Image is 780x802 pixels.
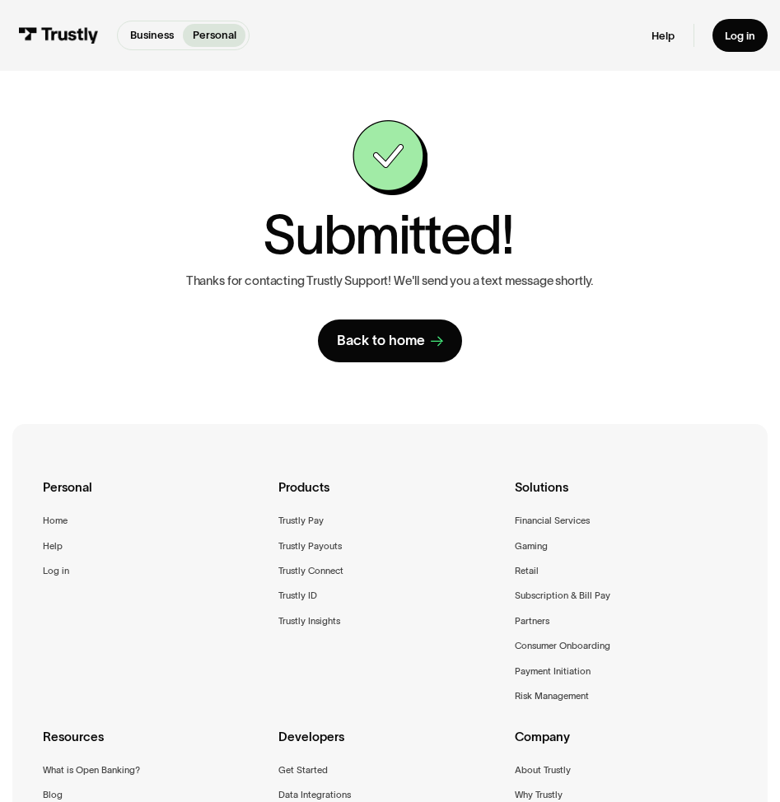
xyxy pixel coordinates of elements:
[278,478,501,513] div: Products
[515,613,549,629] a: Partners
[278,539,342,554] a: Trustly Payouts
[278,563,343,579] a: Trustly Connect
[121,24,183,46] a: Business
[18,27,98,44] img: Trustly Logo
[515,664,591,679] a: Payment Initiation
[725,29,755,43] div: Log in
[515,478,737,513] div: Solutions
[278,588,317,604] a: Trustly ID
[515,688,589,704] a: Risk Management
[712,19,768,51] a: Log in
[183,24,245,46] a: Personal
[130,27,174,44] p: Business
[43,563,69,579] a: Log in
[652,29,675,43] a: Help
[193,27,236,44] p: Personal
[515,762,571,778] a: About Trustly
[515,727,737,762] div: Company
[186,273,594,288] p: Thanks for contacting Trustly Support! We'll send you a text message shortly.
[278,727,501,762] div: Developers
[278,513,324,529] a: Trustly Pay
[337,332,425,350] div: Back to home
[515,638,610,654] a: Consumer Onboarding
[318,319,461,362] a: Back to home
[515,539,548,554] a: Gaming
[278,613,340,629] a: Trustly Insights
[515,563,539,579] a: Retail
[263,207,514,262] h1: Submitted!
[43,513,68,529] a: Home
[43,762,140,778] a: What is Open Banking?
[43,539,63,554] a: Help
[43,478,265,513] div: Personal
[278,762,328,778] a: Get Started
[515,588,610,604] a: Subscription & Bill Pay
[515,513,590,529] a: Financial Services
[43,727,265,762] div: Resources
